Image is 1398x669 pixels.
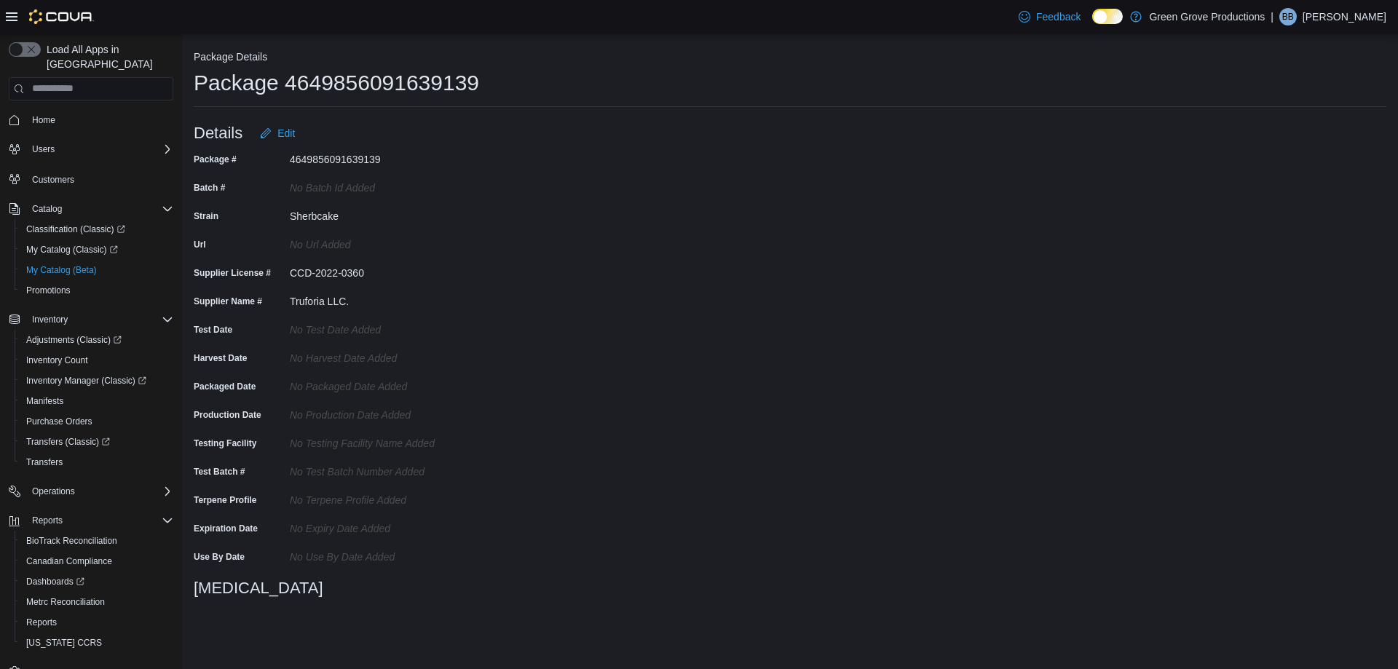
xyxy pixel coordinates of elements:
div: No Url added [290,233,485,250]
input: Dark Mode [1092,9,1123,24]
button: Canadian Compliance [15,551,179,571]
p: Green Grove Productions [1149,8,1265,25]
div: No Testing Facility Name added [290,432,485,449]
span: Dashboards [26,576,84,587]
span: BB [1282,8,1294,25]
label: Expiration Date [194,523,258,534]
button: Reports [26,512,68,529]
label: Production Date [194,409,261,421]
button: Reports [15,612,179,633]
button: Home [3,109,179,130]
a: Transfers (Classic) [15,432,179,452]
div: No Terpene Profile added [290,488,485,506]
label: Strain [194,210,218,222]
span: Edit [277,126,295,140]
span: Inventory Count [26,355,88,366]
h1: Package 4649856091639139 [194,68,479,98]
label: Use By Date [194,551,245,563]
span: Manifests [26,395,63,407]
div: Truforia LLC. [290,290,485,307]
span: [US_STATE] CCRS [26,637,102,649]
span: Classification (Classic) [26,223,125,235]
span: Operations [26,483,173,500]
div: No Batch Id added [290,176,485,194]
label: Harvest Date [194,352,247,364]
button: Operations [3,481,179,502]
span: Washington CCRS [20,634,173,652]
button: Users [3,139,179,159]
button: My Catalog (Beta) [15,260,179,280]
span: Canadian Compliance [26,555,112,567]
div: Sherbcake [290,205,485,222]
span: Load All Apps in [GEOGRAPHIC_DATA] [41,42,173,71]
a: Inventory Count [20,352,94,369]
a: Canadian Compliance [20,553,118,570]
span: Reports [32,515,63,526]
button: BioTrack Reconciliation [15,531,179,551]
h3: Details [194,124,242,142]
div: 4649856091639139 [290,148,485,165]
label: Batch # [194,182,225,194]
span: Classification (Classic) [20,221,173,238]
span: Operations [32,486,75,497]
span: Inventory Count [20,352,173,369]
a: My Catalog (Classic) [15,240,179,260]
div: CCD-2022-0360 [290,261,485,279]
img: Cova [29,9,94,24]
span: Transfers [26,456,63,468]
a: Inventory Manager (Classic) [15,371,179,391]
button: Purchase Orders [15,411,179,432]
button: Promotions [15,280,179,301]
span: Manifests [20,392,173,410]
span: Reports [20,614,173,631]
span: My Catalog (Classic) [20,241,173,258]
span: Catalog [32,203,62,215]
span: Transfers (Classic) [20,433,173,451]
span: Catalog [26,200,173,218]
span: Promotions [26,285,71,296]
a: Feedback [1013,2,1086,31]
span: Users [32,143,55,155]
div: No Expiry Date added [290,517,485,534]
a: My Catalog (Beta) [20,261,103,279]
a: Home [26,111,61,129]
label: Package # [194,154,237,165]
label: Packaged Date [194,381,256,392]
span: Metrc Reconciliation [26,596,105,608]
button: Manifests [15,391,179,411]
span: Dashboards [20,573,173,590]
a: Classification (Classic) [20,221,131,238]
a: Classification (Classic) [15,219,179,240]
span: My Catalog (Beta) [20,261,173,279]
span: Home [26,111,173,129]
a: Promotions [20,282,76,299]
span: Customers [32,174,74,186]
a: Purchase Orders [20,413,98,430]
span: Canadian Compliance [20,553,173,570]
a: Adjustments (Classic) [20,331,127,349]
button: Users [26,140,60,158]
a: [US_STATE] CCRS [20,634,108,652]
button: Inventory Count [15,350,179,371]
span: Inventory Manager (Classic) [20,372,173,389]
button: Edit [254,119,301,148]
h3: [MEDICAL_DATA] [194,579,613,597]
a: Dashboards [15,571,179,592]
span: Purchase Orders [26,416,92,427]
button: Inventory [3,309,179,330]
div: No Production Date added [290,403,485,421]
span: Inventory [26,311,173,328]
span: Customers [26,170,173,188]
nav: An example of EuiBreadcrumbs [194,51,1386,66]
a: Transfers [20,454,68,471]
a: Manifests [20,392,69,410]
span: Home [32,114,55,126]
a: Dashboards [20,573,90,590]
button: Operations [26,483,81,500]
a: My Catalog (Classic) [20,241,124,258]
a: BioTrack Reconciliation [20,532,123,550]
span: Feedback [1036,9,1081,24]
div: No Packaged Date added [290,375,485,392]
div: No Use By Date added [290,545,485,563]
